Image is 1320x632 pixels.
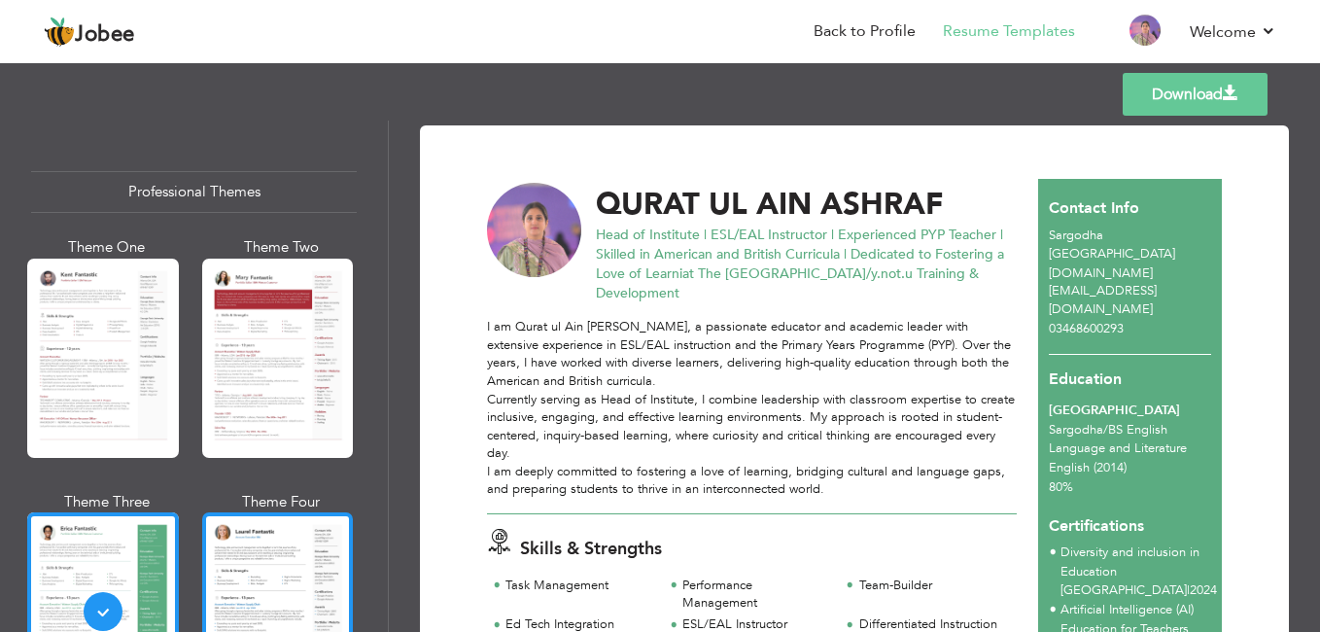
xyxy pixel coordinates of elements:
span: Skills & Strengths [520,537,662,561]
span: 80% [1049,478,1073,496]
span: Head of Institute | ESL/EAL Instructor | Experienced PYP Teacher | Skilled in American and Britis... [596,226,1004,283]
span: Certifications [1049,501,1144,538]
span: | [1187,581,1190,599]
a: Download [1123,73,1268,116]
span: Jobee [75,24,135,46]
a: Resume Templates [943,20,1075,43]
a: Welcome [1190,20,1276,44]
a: Jobee [44,17,135,48]
span: Education [1049,369,1122,390]
a: Back to Profile [814,20,916,43]
span: (2014) [1094,459,1127,476]
div: Performance Management [682,577,829,613]
span: ASHRAF [820,184,943,225]
span: [GEOGRAPHIC_DATA] [1049,245,1175,263]
div: Theme Four [206,492,358,512]
div: Team-Builder [859,577,1006,595]
span: QURAT UL AIN [596,184,812,225]
span: / [1103,421,1108,439]
div: Professional Themes [31,171,357,213]
span: Contact Info [1049,197,1139,219]
div: Theme Three [31,492,183,512]
img: No image [487,183,582,278]
span: Sargodha [1049,227,1103,244]
div: [GEOGRAPHIC_DATA] [1049,402,1211,420]
div: Theme One [31,237,183,258]
div: Theme Two [206,237,358,258]
span: at The [GEOGRAPHIC_DATA]/y.not.u Training & Development [596,264,979,302]
p: [GEOGRAPHIC_DATA] 2024 [1060,581,1217,601]
div: Task Management [505,577,652,595]
span: Sargodha BS English Language and Literature [1049,421,1187,457]
span: [DOMAIN_NAME][EMAIL_ADDRESS][DOMAIN_NAME] [1049,264,1157,318]
span: Diversity and inclusion in Education [1060,544,1199,580]
span: English [1049,459,1090,476]
div: I am Qurat ul Ain [PERSON_NAME], a passionate educator and academic leader with extensive experie... [487,318,1017,499]
img: jobee.io [44,17,75,48]
img: Profile Img [1129,15,1161,46]
span: 03468600293 [1049,320,1124,337]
